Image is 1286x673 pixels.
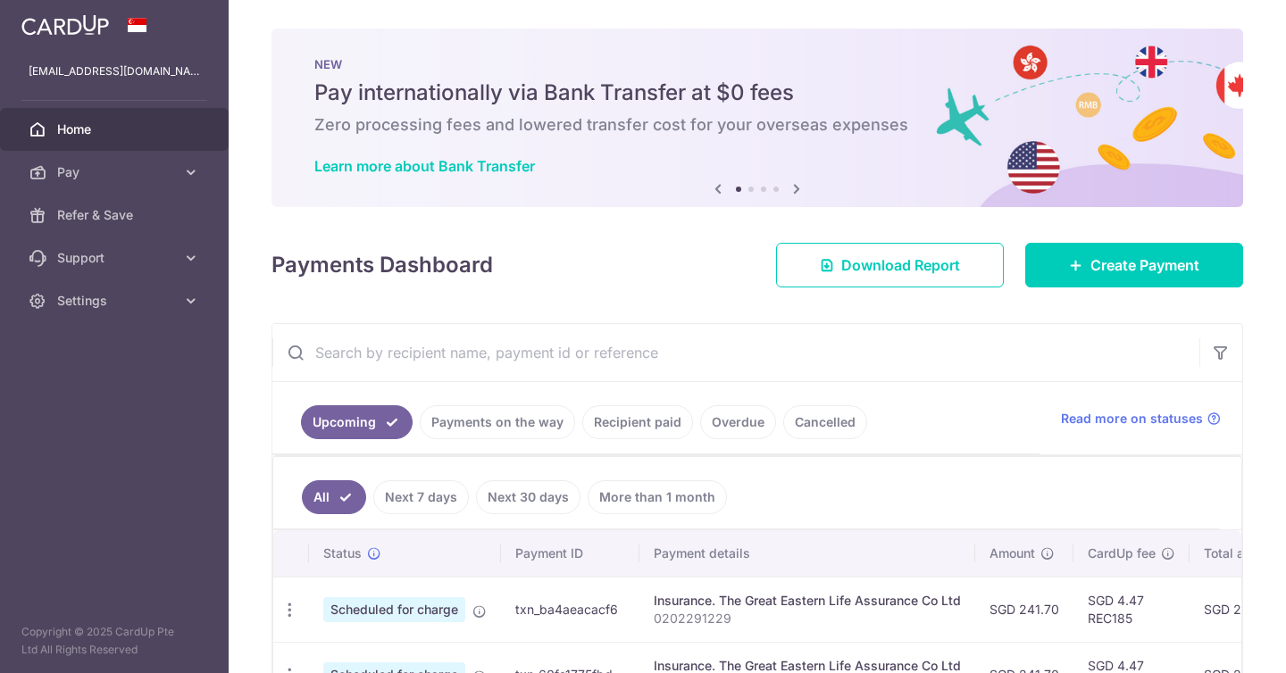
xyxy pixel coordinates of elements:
td: txn_ba4aeacacf6 [501,577,639,642]
a: Payments on the way [420,405,575,439]
span: Settings [57,292,175,310]
a: Next 7 days [373,480,469,514]
th: Payment ID [501,530,639,577]
span: Create Payment [1090,254,1199,276]
span: Read more on statuses [1061,410,1203,428]
td: SGD 241.70 [975,577,1073,642]
td: SGD 4.47 REC185 [1073,577,1190,642]
span: Amount [990,544,1035,562]
a: Download Report [776,243,1004,287]
span: Refer & Save [57,206,175,224]
th: Payment details [639,530,975,577]
h5: Pay internationally via Bank Transfer at $0 fees [314,79,1200,107]
span: Pay [57,163,175,181]
a: Learn more about Bank Transfer [314,157,535,175]
input: Search by recipient name, payment id or reference [272,324,1199,381]
span: Total amt. [1204,544,1263,562]
a: All [302,480,366,514]
a: Upcoming [301,405,413,439]
p: [EMAIL_ADDRESS][DOMAIN_NAME] [29,62,200,80]
a: Recipient paid [582,405,693,439]
p: NEW [314,57,1200,71]
p: 0202291229 [654,610,961,627]
img: Bank transfer banner [271,29,1243,207]
img: CardUp [21,14,109,36]
span: Status [323,544,362,562]
div: Insurance. The Great Eastern Life Assurance Co Ltd [654,592,961,610]
a: More than 1 month [588,480,727,514]
a: Read more on statuses [1061,410,1221,428]
a: Cancelled [783,405,867,439]
a: Create Payment [1025,243,1243,287]
span: Home [57,120,175,138]
span: Download Report [841,254,960,276]
h6: Zero processing fees and lowered transfer cost for your overseas expenses [314,114,1200,136]
a: Overdue [700,405,776,439]
a: Next 30 days [476,480,580,514]
span: CardUp fee [1088,544,1156,562]
span: Scheduled for charge [323,597,465,622]
h4: Payments Dashboard [271,249,493,281]
span: Support [57,249,175,267]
